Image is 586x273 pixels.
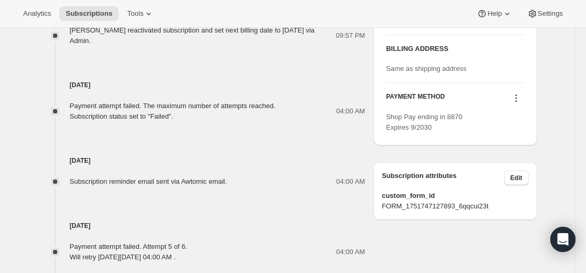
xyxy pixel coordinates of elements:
button: Help [470,6,518,21]
span: Subscriptions [66,9,112,18]
span: Analytics [23,9,51,18]
span: Tools [127,9,143,18]
button: Settings [521,6,569,21]
span: 04:00 AM [336,176,365,187]
h4: [DATE] [38,80,365,90]
span: Help [487,9,501,18]
h4: [DATE] [38,220,365,231]
span: Subscription reminder email sent via Awtomic email. [70,177,227,185]
span: Edit [510,174,522,182]
button: Analytics [17,6,57,21]
div: Payment attempt failed. The maximum number of attempts reached. Subscription status set to "Failed". [70,101,276,122]
div: Payment attempt failed. Attempt 5 of 6. Will retry [DATE][DATE] 04:00 AM . [70,241,187,262]
span: Shop Pay ending in 8870 Expires 9/2030 [386,113,462,131]
button: Edit [504,171,529,185]
span: Settings [538,9,563,18]
span: 04:00 AM [336,106,365,117]
h4: [DATE] [38,155,365,166]
div: Open Intercom Messenger [550,227,575,252]
h3: PAYMENT METHOD [386,92,445,107]
span: FORM_1751747127893_6qqcui23t [382,201,528,212]
button: Subscriptions [59,6,119,21]
h3: BILLING ADDRESS [386,44,524,54]
span: 09:57 PM [336,30,365,41]
h3: Subscription attributes [382,171,504,185]
span: 04:00 AM [336,247,365,257]
span: Same as shipping address [386,65,466,72]
button: Tools [121,6,160,21]
span: custom_form_id [382,191,528,201]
